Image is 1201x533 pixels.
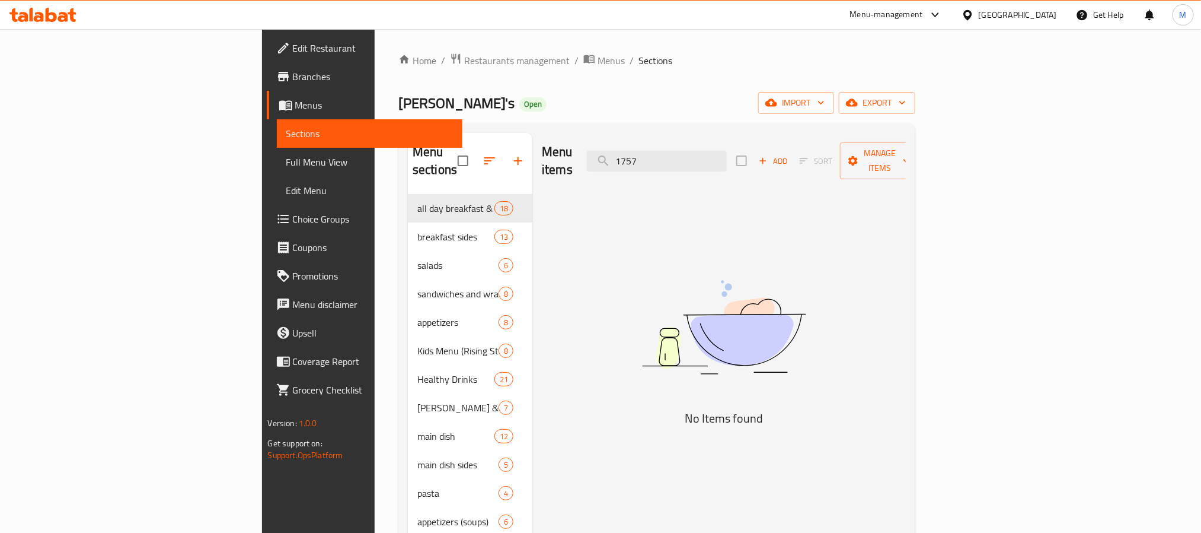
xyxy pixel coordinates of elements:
span: 13 [495,231,513,243]
div: Kids Menu (Rising Stars)8 [408,337,532,365]
button: export [839,92,915,114]
button: import [758,92,834,114]
a: Menus [267,91,462,119]
div: items [499,258,513,272]
div: main dish sides5 [408,450,532,479]
span: Coverage Report [293,354,453,369]
div: items [499,344,513,358]
span: Manage items [849,146,910,176]
a: Coupons [267,233,462,262]
a: Sections [277,119,462,148]
a: Edit Menu [277,176,462,205]
li: / [630,53,634,68]
div: items [494,230,513,244]
span: M [1180,8,1187,21]
div: items [499,287,513,301]
div: appetizers8 [408,308,532,337]
div: items [499,486,513,500]
span: Choice Groups [293,212,453,226]
span: main dish [417,429,494,443]
span: [PERSON_NAME] & Desserts [417,401,499,415]
span: Grocery Checklist [293,383,453,397]
span: Menus [295,98,453,112]
a: Full Menu View [277,148,462,176]
span: Full Menu View [286,155,453,169]
span: 6 [499,516,513,528]
div: Healthy Drinks21 [408,365,532,394]
span: 8 [499,288,513,300]
span: Add item [754,152,792,170]
button: Add [754,152,792,170]
div: items [494,372,513,386]
span: Kids Menu (Rising Stars) [417,344,499,358]
div: breakfast sides13 [408,223,532,251]
span: pasta [417,486,499,500]
div: [GEOGRAPHIC_DATA] [979,8,1057,21]
span: 12 [495,431,513,442]
span: Coupons [293,240,453,255]
span: Add [757,154,789,168]
span: Menus [598,53,625,68]
span: 1.0.0 [299,415,317,431]
div: items [499,458,513,472]
span: Sections [638,53,672,68]
div: Menu-management [850,8,923,22]
h2: Menu items [542,143,573,179]
span: Upsell [293,326,453,340]
a: Edit Restaurant [267,34,462,62]
input: search [587,151,727,172]
div: items [499,315,513,329]
span: Menu disclaimer [293,297,453,312]
li: / [574,53,579,68]
div: items [494,429,513,443]
span: 8 [499,317,513,328]
span: 21 [495,374,513,385]
h5: No Items found [576,409,872,428]
span: 8 [499,345,513,357]
img: dish.svg [576,249,872,406]
span: appetizers (soups) [417,515,499,529]
div: items [494,201,513,215]
span: import [768,96,825,110]
a: Restaurants management [450,53,570,68]
div: Open [519,97,547,112]
span: appetizers [417,315,499,329]
button: Add section [504,147,532,175]
div: sandwiches and wraps8 [408,280,532,308]
a: Promotions [267,262,462,290]
a: Support.OpsPlatform [268,448,343,463]
div: items [499,515,513,529]
div: all day breakfast & bagels18 [408,194,532,223]
span: 18 [495,203,513,214]
span: Sort sections [475,147,504,175]
a: Branches [267,62,462,91]
span: main dish sides [417,458,499,472]
span: 5 [499,459,513,471]
span: 4 [499,488,513,499]
a: Grocery Checklist [267,376,462,404]
span: export [848,96,906,110]
span: Select section first [792,152,840,170]
span: sandwiches and wraps [417,287,499,301]
span: salads [417,258,499,272]
span: Sections [286,126,453,141]
span: 6 [499,260,513,271]
div: Creps & Desserts [417,401,499,415]
span: Version: [268,415,297,431]
div: salads6 [408,251,532,280]
span: all day breakfast & bagels [417,201,494,215]
a: Upsell [267,319,462,347]
span: Restaurants management [464,53,570,68]
a: Menu disclaimer [267,290,462,319]
span: breakfast sides [417,230,494,244]
a: Menus [583,53,625,68]
span: Edit Restaurant [293,41,453,55]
